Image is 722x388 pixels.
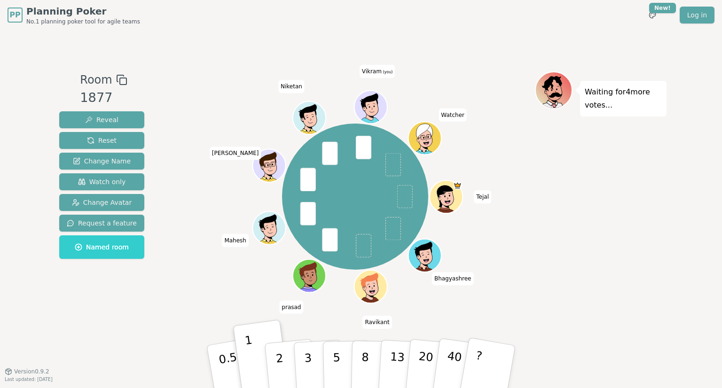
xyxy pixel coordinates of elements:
button: Click to change your avatar [355,91,386,122]
span: Planning Poker [26,5,140,18]
span: Room [80,71,112,88]
span: Click to change your name [210,147,261,160]
button: Reveal [59,111,144,128]
span: PP [9,9,20,21]
p: Waiting for 4 more votes... [585,85,662,112]
span: Click to change your name [278,80,305,93]
span: Click to change your name [432,272,474,285]
span: Reset [87,136,117,145]
span: Click to change your name [362,316,392,329]
span: Last updated: [DATE] [5,377,53,382]
div: 1877 [80,88,127,108]
span: Click to change your name [279,300,303,313]
button: Reset [59,132,144,149]
button: Version0.9.2 [5,368,49,375]
span: Request a feature [67,218,137,228]
span: Tejal is the host [454,181,462,190]
button: Change Avatar [59,194,144,211]
p: 1 [244,334,258,385]
a: Log in [680,7,714,23]
span: Watch only [78,177,126,186]
div: New! [649,3,676,13]
span: Change Avatar [72,198,132,207]
span: (you) [382,70,393,74]
span: No.1 planning poker tool for agile teams [26,18,140,25]
span: Reveal [85,115,118,124]
button: New! [644,7,661,23]
span: Named room [75,242,129,252]
span: Version 0.9.2 [14,368,49,375]
button: Change Name [59,153,144,170]
span: Change Name [73,156,131,166]
button: Named room [59,235,144,259]
span: Click to change your name [439,108,467,121]
span: Click to change your name [222,233,249,247]
button: Request a feature [59,215,144,232]
span: Click to change your name [360,65,395,78]
span: Click to change your name [474,190,491,203]
button: Watch only [59,173,144,190]
a: PPPlanning PokerNo.1 planning poker tool for agile teams [8,5,140,25]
